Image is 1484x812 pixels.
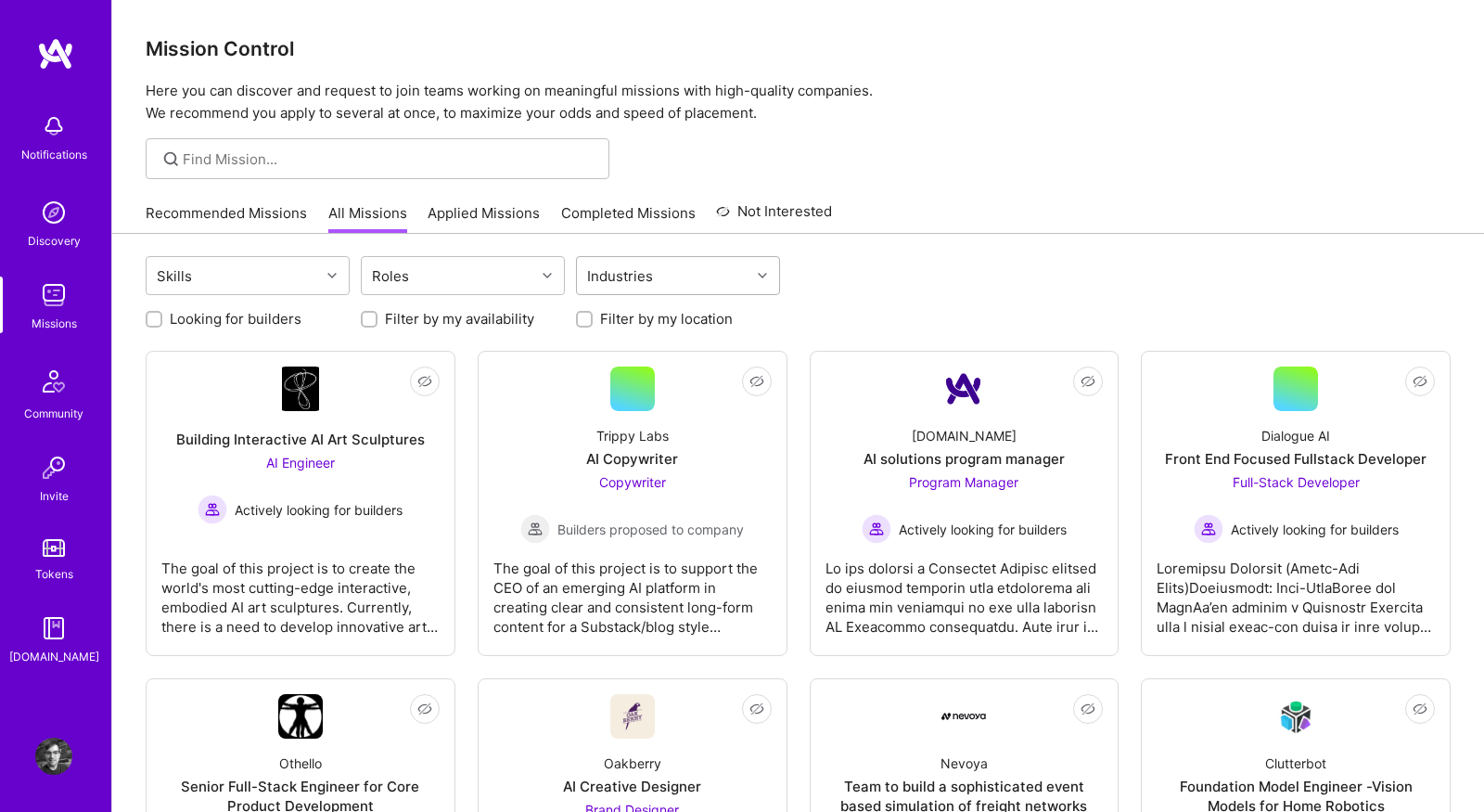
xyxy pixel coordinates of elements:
[35,738,72,775] img: User Avatar
[1413,374,1427,389] i: icon EyeClosed
[35,277,72,314] img: teamwork
[282,367,319,411] img: Company Logo
[1233,474,1360,490] span: Full-Stack Developer
[146,37,1451,60] h3: Mission Control
[417,374,432,389] i: icon EyeClosed
[367,263,414,290] div: Roles
[417,702,432,716] i: icon EyeClosed
[152,263,197,290] div: Skills
[183,149,595,169] input: Find Mission...
[543,271,552,280] i: icon Chevron
[493,544,772,637] div: The goal of this project is to support the CEO of an emerging AI platform in creating clear and c...
[716,200,832,234] a: Not Interested
[198,495,227,524] img: Actively looking for builders
[43,539,65,557] img: tokens
[862,514,891,544] img: Actively looking for builders
[24,404,83,423] div: Community
[279,754,322,773] div: Othello
[428,203,540,234] a: Applied Missions
[170,309,301,329] label: Looking for builders
[385,309,534,329] label: Filter by my availability
[266,455,335,470] span: AI Engineer
[563,777,701,796] div: AI Creative Designer
[899,520,1067,539] span: Actively looking for builders
[1413,702,1427,716] i: icon EyeClosed
[520,514,550,544] img: Builders proposed to company
[1231,520,1399,539] span: Actively looking for builders
[596,426,669,445] div: Trippy Labs
[28,231,81,251] div: Discovery
[825,367,1104,640] a: Company Logo[DOMAIN_NAME]AI solutions program managerProgram Manager Actively looking for builder...
[35,194,72,231] img: discovery
[1081,374,1095,389] i: icon EyeClosed
[146,203,307,234] a: Recommended Missions
[40,486,69,506] div: Invite
[604,754,661,773] div: Oakberry
[864,449,1065,469] div: AI solutions program manager
[327,271,337,280] i: icon Chevron
[32,359,76,404] img: Community
[161,367,440,640] a: Company LogoBuilding Interactive AI Art SculpturesAI Engineer Actively looking for buildersActive...
[9,647,99,666] div: [DOMAIN_NAME]
[749,702,764,716] i: icon EyeClosed
[1261,426,1330,445] div: Dialogue AI
[31,738,77,775] a: User Avatar
[1273,695,1318,739] img: Company Logo
[600,309,733,329] label: Filter by my location
[35,108,72,145] img: bell
[912,426,1017,445] div: [DOMAIN_NAME]
[561,203,696,234] a: Completed Missions
[599,474,666,490] span: Copywriter
[941,367,986,411] img: Company Logo
[758,271,767,280] i: icon Chevron
[1157,544,1435,637] div: Loremipsu Dolorsit (Ametc-Adi Elits)Doeiusmodt: Inci-UtlaBoree dol MagnAa’en adminim v Quisnostr ...
[909,474,1018,490] span: Program Manager
[35,449,72,486] img: Invite
[586,449,678,469] div: AI Copywriter
[493,367,772,640] a: Trippy LabsAI CopywriterCopywriter Builders proposed to companyBuilders proposed to companyThe go...
[825,544,1104,637] div: Lo ips dolorsi a Consectet Adipisc elitsed do eiusmod temporin utla etdolorema ali enima min veni...
[146,80,1451,124] p: Here you can discover and request to join teams working on meaningful missions with high-quality ...
[1165,449,1426,469] div: Front End Focused Fullstack Developer
[749,374,764,389] i: icon EyeClosed
[35,564,73,584] div: Tokens
[21,145,87,164] div: Notifications
[32,314,77,333] div: Missions
[941,713,986,720] img: Company Logo
[1157,367,1435,640] a: Dialogue AIFront End Focused Fullstack DeveloperFull-Stack Developer Actively looking for builder...
[1265,754,1326,773] div: Clutterbot
[940,754,988,773] div: Nevoya
[160,148,182,170] i: icon SearchGrey
[37,37,74,71] img: logo
[278,694,323,739] img: Company Logo
[582,263,658,290] div: Industries
[235,500,403,520] span: Actively looking for builders
[610,694,655,739] img: Company Logo
[557,520,744,539] span: Builders proposed to company
[35,610,72,647] img: guide book
[1081,702,1095,716] i: icon EyeClosed
[161,544,440,637] div: The goal of this project is to create the world's most cutting-edge interactive, embodied AI art ...
[328,203,407,234] a: All Missions
[176,430,425,449] div: Building Interactive AI Art Sculptures
[1194,514,1223,544] img: Actively looking for builders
